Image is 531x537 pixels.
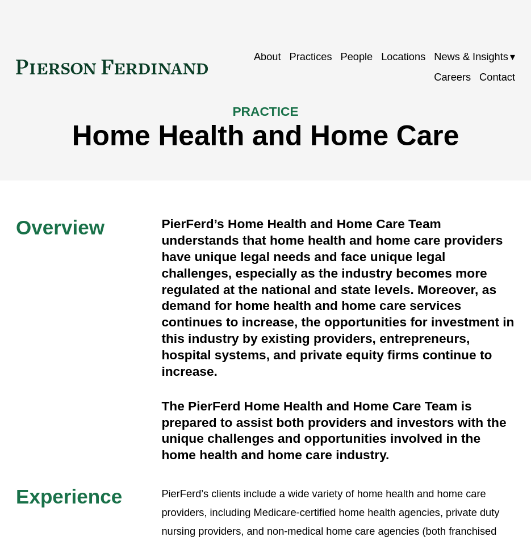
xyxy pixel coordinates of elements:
[254,47,281,67] a: About
[340,47,373,67] a: People
[16,216,104,238] span: Overview
[16,485,122,507] span: Experience
[232,104,298,119] span: PRACTICE
[479,67,515,87] a: Contact
[290,47,332,67] a: Practices
[161,398,515,463] h4: The PierFerd Home Health and Home Care Team is prepared to assist both providers and investors wi...
[16,120,515,152] h1: Home Health and Home Care
[434,47,515,67] a: folder dropdown
[381,47,425,67] a: Locations
[434,67,471,87] a: Careers
[161,216,515,379] h4: PierFerd’s Home Health and Home Care Team understands that home health and home care providers ha...
[434,48,508,66] span: News & Insights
